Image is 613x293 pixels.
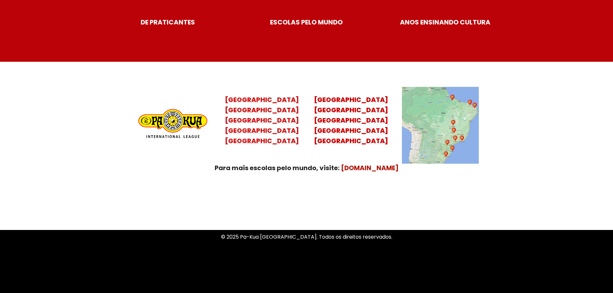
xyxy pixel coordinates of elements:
[341,163,399,172] a: [DOMAIN_NAME]
[225,105,299,145] mark: [GEOGRAPHIC_DATA] [GEOGRAPHIC_DATA] [GEOGRAPHIC_DATA] [GEOGRAPHIC_DATA]
[314,116,388,145] mark: [GEOGRAPHIC_DATA] [GEOGRAPHIC_DATA] [GEOGRAPHIC_DATA]
[270,18,343,27] strong: ESCOLAS PELO MUNDO
[123,204,490,221] p: Uma Escola de conhecimentos orientais para toda a família. Foco, habilidade concentração, conquis...
[141,18,195,27] strong: DE PRATICANTES
[400,18,490,27] strong: ANOS ENSINANDO CULTURA
[278,260,335,268] a: Política de Privacidade
[314,95,388,145] a: [GEOGRAPHIC_DATA][GEOGRAPHIC_DATA][GEOGRAPHIC_DATA][GEOGRAPHIC_DATA][GEOGRAPHIC_DATA]
[314,95,388,114] mark: [GEOGRAPHIC_DATA] [GEOGRAPHIC_DATA]
[225,95,299,104] mark: [GEOGRAPHIC_DATA]
[123,233,490,241] p: © 2025 Pa-Kua [GEOGRAPHIC_DATA]. Todos os direitos reservados.
[215,163,339,172] strong: Para mais escolas pelo mundo, visite:
[225,95,299,145] a: [GEOGRAPHIC_DATA][GEOGRAPHIC_DATA][GEOGRAPHIC_DATA][GEOGRAPHIC_DATA][GEOGRAPHIC_DATA]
